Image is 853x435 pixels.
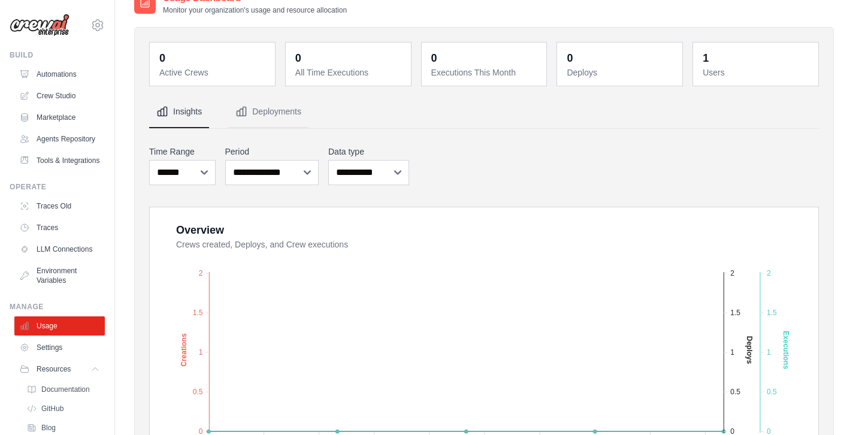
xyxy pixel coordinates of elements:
[22,400,105,417] a: GitHub
[41,423,56,433] span: Blog
[149,96,819,128] nav: Tabs
[199,348,203,357] tspan: 1
[730,348,734,357] tspan: 1
[730,309,740,317] tspan: 1.5
[14,197,105,216] a: Traces Old
[14,65,105,84] a: Automations
[431,67,540,78] dt: Executions This Month
[567,50,573,67] div: 0
[745,336,754,364] text: Deploys
[228,96,308,128] button: Deployments
[295,67,404,78] dt: All Time Executions
[159,50,165,67] div: 0
[14,218,105,237] a: Traces
[14,338,105,357] a: Settings
[149,96,209,128] button: Insights
[295,50,301,67] div: 0
[193,309,203,317] tspan: 1.5
[163,5,347,15] p: Monitor your organization's usage and resource allocation
[14,316,105,336] a: Usage
[14,129,105,149] a: Agents Repository
[37,364,71,374] span: Resources
[176,222,224,238] div: Overview
[41,385,90,394] span: Documentation
[14,86,105,105] a: Crew Studio
[149,146,216,158] label: Time Range
[225,146,319,158] label: Period
[10,50,105,60] div: Build
[328,146,409,158] label: Data type
[41,404,63,413] span: GitHub
[431,50,437,67] div: 0
[22,381,105,398] a: Documentation
[767,388,777,396] tspan: 0.5
[567,67,675,78] dt: Deploys
[730,269,734,277] tspan: 2
[10,14,69,37] img: Logo
[14,240,105,259] a: LLM Connections
[767,309,777,317] tspan: 1.5
[10,302,105,312] div: Manage
[703,50,709,67] div: 1
[10,182,105,192] div: Operate
[159,67,268,78] dt: Active Crews
[14,360,105,379] button: Resources
[730,388,740,396] tspan: 0.5
[14,108,105,127] a: Marketplace
[14,261,105,290] a: Environment Variables
[199,269,203,277] tspan: 2
[14,151,105,170] a: Tools & Integrations
[180,333,188,367] text: Creations
[767,348,771,357] tspan: 1
[193,388,203,396] tspan: 0.5
[767,269,771,277] tspan: 2
[703,67,811,78] dt: Users
[176,238,804,250] dt: Crews created, Deploys, and Crew executions
[782,331,790,369] text: Executions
